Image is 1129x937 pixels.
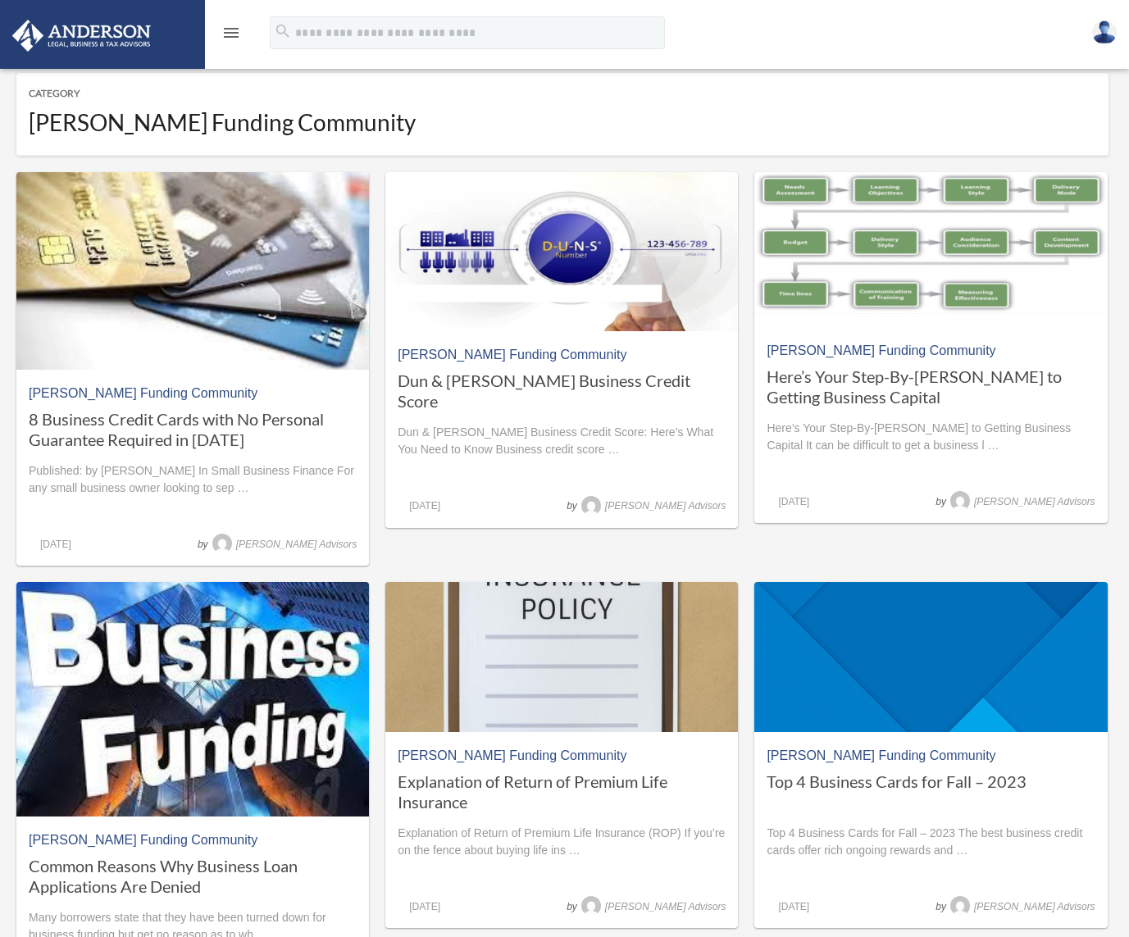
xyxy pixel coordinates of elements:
[577,901,726,912] a: [PERSON_NAME] Advisors
[221,29,241,43] a: menu
[398,348,626,362] a: [PERSON_NAME] Funding Community
[767,496,821,507] a: [DATE]
[398,825,726,859] p: Explanation of Return of Premium Life Insurance (ROP) If you’re on the fence about buying life ins …
[29,85,1096,102] span: Category
[29,102,1096,143] span: [PERSON_NAME] Funding Community
[767,901,821,912] a: [DATE]
[274,22,292,40] i: search
[1092,20,1117,44] img: User Pic
[878,494,1095,512] span: by
[398,424,726,458] p: Dun & [PERSON_NAME] Business Credit Score: Here’s What You Need to Know Business credit score …
[767,771,1095,812] a: Top 4 Business Cards for Fall – 2023
[767,748,995,762] a: [PERSON_NAME] Funding Community
[29,833,257,847] a: [PERSON_NAME] Funding Community
[140,536,357,554] span: by
[767,366,1095,407] a: Here’s Your Step-By-[PERSON_NAME] to Getting Business Capital
[208,539,357,550] a: [PERSON_NAME] Advisors
[221,23,241,43] i: menu
[29,386,257,400] a: [PERSON_NAME] Funding Community
[577,500,726,512] a: [PERSON_NAME] Advisors
[509,498,726,516] span: by
[29,409,357,450] a: 8 Business Credit Cards with No Personal Guarantee Required in [DATE]
[509,898,726,917] span: by
[398,771,726,812] a: Explanation of Return of Premium Life Insurance
[767,343,995,357] a: [PERSON_NAME] Funding Community
[398,371,726,412] a: Dun & [PERSON_NAME] Business Credit Score
[878,898,1095,917] span: by
[398,748,626,762] a: [PERSON_NAME] Funding Community
[767,420,1095,454] p: Here’s Your Step-By-[PERSON_NAME] to Getting Business Capital It can be difficult to get a busine...
[767,825,1095,859] p: Top 4 Business Cards for Fall – 2023 The best business credit cards offer rich ongoing rewards and …
[29,539,83,550] a: [DATE]
[946,901,1095,912] a: [PERSON_NAME] Advisors
[946,496,1095,507] a: [PERSON_NAME] Advisors
[398,500,452,512] a: [DATE]
[7,20,156,52] img: Anderson Advisors Platinum Portal
[398,901,452,912] a: [DATE]
[29,462,357,497] p: Published: by [PERSON_NAME] In Small Business Finance For any small business owner looking to sep …
[754,582,1107,731] img: Default thumbnail
[29,856,357,897] a: Common Reasons Why Business Loan Applications Are Denied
